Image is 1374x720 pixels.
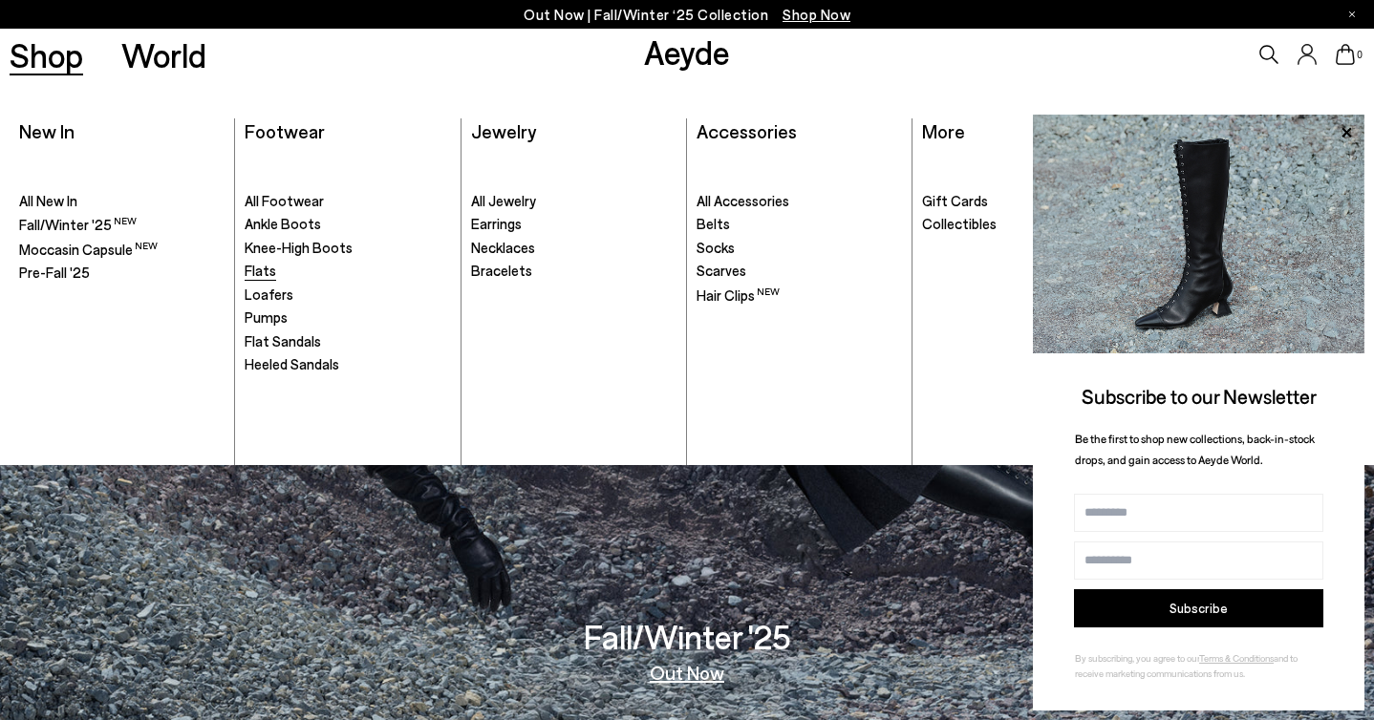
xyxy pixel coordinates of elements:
[245,262,451,281] a: Flats
[783,6,850,23] span: Navigate to /collections/new-in
[245,239,353,256] span: Knee-High Boots
[245,332,451,351] a: Flat Sandals
[1355,50,1364,60] span: 0
[245,355,339,372] span: Heeled Sandals
[922,215,1129,234] a: Collectibles
[19,192,77,209] span: All New In
[245,192,324,209] span: All Footwear
[471,239,535,256] span: Necklaces
[650,663,724,682] a: Out Now
[1075,652,1199,664] span: By subscribing, you agree to our
[471,262,532,279] span: Bracelets
[922,215,997,232] span: Collectibles
[644,32,730,72] a: Aeyde
[697,286,903,306] a: Hair Clips
[245,308,451,328] a: Pumps
[697,286,780,304] span: Hair Clips
[524,3,850,27] p: Out Now | Fall/Winter ‘25 Collection
[245,286,451,305] a: Loafers
[19,264,90,281] span: Pre-Fall '25
[471,119,536,142] a: Jewelry
[245,119,325,142] a: Footwear
[245,355,451,374] a: Heeled Sandals
[697,192,903,211] a: All Accessories
[121,38,206,72] a: World
[1074,589,1323,627] button: Subscribe
[245,308,288,326] span: Pumps
[245,332,321,349] span: Flat Sandals
[1075,432,1315,467] span: Be the first to shop new collections, back-in-stock drops, and gain access to Aeyde World.
[471,215,677,234] a: Earrings
[1199,652,1274,664] a: Terms & Conditions
[19,215,225,235] a: Fall/Winter '25
[245,239,451,258] a: Knee-High Boots
[584,620,791,653] h3: Fall/Winter '25
[245,286,293,303] span: Loafers
[697,262,746,279] span: Scarves
[697,215,730,232] span: Belts
[19,119,75,142] a: New In
[19,192,225,211] a: All New In
[471,262,677,281] a: Bracelets
[471,215,522,232] span: Earrings
[471,192,536,209] span: All Jewelry
[19,264,225,283] a: Pre-Fall '25
[1082,384,1317,408] span: Subscribe to our Newsletter
[922,119,965,142] a: More
[922,192,1129,211] a: Gift Cards
[697,119,797,142] a: Accessories
[1033,115,1364,353] img: 2a6287a1333c9a56320fd6e7b3c4a9a9.jpg
[1336,44,1355,65] a: 0
[697,262,903,281] a: Scarves
[19,240,225,260] a: Moccasin Capsule
[245,215,321,232] span: Ankle Boots
[245,192,451,211] a: All Footwear
[471,192,677,211] a: All Jewelry
[697,215,903,234] a: Belts
[471,239,677,258] a: Necklaces
[19,216,137,233] span: Fall/Winter '25
[697,192,789,209] span: All Accessories
[245,215,451,234] a: Ankle Boots
[19,241,158,258] span: Moccasin Capsule
[10,38,83,72] a: Shop
[922,192,988,209] span: Gift Cards
[245,262,276,279] span: Flats
[697,239,903,258] a: Socks
[697,239,735,256] span: Socks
